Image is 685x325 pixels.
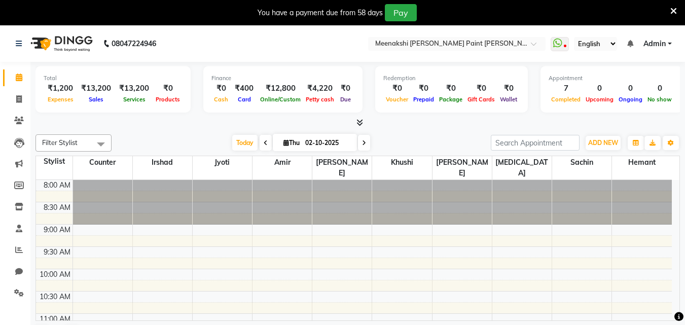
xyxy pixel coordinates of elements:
span: Package [437,96,465,103]
span: Petty cash [303,96,337,103]
div: ₹4,220 [303,83,337,94]
span: Voucher [383,96,411,103]
span: No show [645,96,674,103]
span: [MEDICAL_DATA] [492,156,552,179]
b: 08047224946 [112,29,156,58]
span: Admin [643,39,666,49]
button: ADD NEW [586,136,621,150]
div: 8:30 AM [42,202,73,213]
span: Prepaid [411,96,437,103]
input: Search Appointment [491,135,580,151]
div: ₹0 [337,83,354,94]
div: Redemption [383,74,520,83]
span: [PERSON_NAME] [312,156,372,179]
span: ADD NEW [588,139,618,147]
span: [PERSON_NAME] [432,156,492,179]
div: 10:00 AM [38,269,73,280]
div: 10:30 AM [38,292,73,302]
div: ₹0 [437,83,465,94]
span: Ongoing [616,96,645,103]
span: hemant [612,156,672,169]
div: 0 [616,83,645,94]
span: Card [235,96,254,103]
div: ₹0 [497,83,520,94]
div: ₹1,200 [44,83,77,94]
span: Gift Cards [465,96,497,103]
div: You have a payment due from 58 days [258,8,383,18]
div: 7 [549,83,583,94]
div: ₹13,200 [77,83,115,94]
div: Stylist [36,156,73,167]
input: 2025-10-02 [302,135,353,151]
div: Appointment [549,74,674,83]
span: amir [253,156,312,169]
span: Products [153,96,183,103]
div: ₹0 [211,83,231,94]
div: ₹0 [383,83,411,94]
div: Total [44,74,183,83]
img: logo [26,29,95,58]
span: counter [73,156,132,169]
span: sachin [552,156,611,169]
span: irshad [133,156,192,169]
span: Due [338,96,353,103]
div: ₹0 [411,83,437,94]
div: ₹0 [465,83,497,94]
button: Pay [385,4,417,21]
div: 8:00 AM [42,180,73,191]
span: Upcoming [583,96,616,103]
span: Wallet [497,96,520,103]
div: 9:00 AM [42,225,73,235]
span: Cash [211,96,231,103]
span: Sales [86,96,106,103]
span: Online/Custom [258,96,303,103]
span: Filter Stylist [42,138,78,147]
div: 11:00 AM [38,314,73,324]
span: jyoti [193,156,252,169]
span: Completed [549,96,583,103]
div: ₹13,200 [115,83,153,94]
div: Finance [211,74,354,83]
div: ₹12,800 [258,83,303,94]
span: Services [121,96,148,103]
span: khushi [372,156,431,169]
div: 0 [645,83,674,94]
span: Thu [281,139,302,147]
span: Today [232,135,258,151]
div: 0 [583,83,616,94]
div: 9:30 AM [42,247,73,258]
span: Expenses [45,96,76,103]
div: ₹400 [231,83,258,94]
div: ₹0 [153,83,183,94]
